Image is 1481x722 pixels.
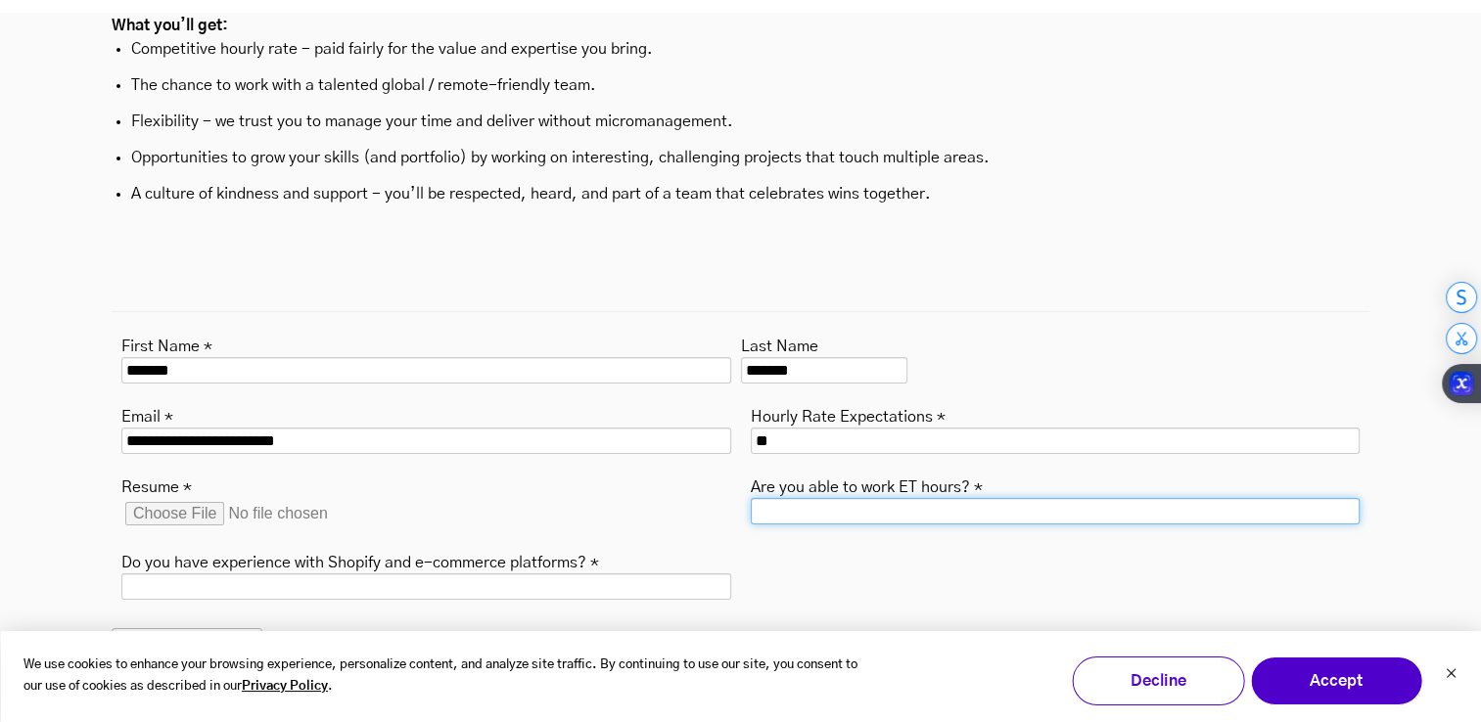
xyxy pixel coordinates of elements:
label: Hourly Rate Expectations * [751,402,946,428]
p: The chance to work with a talented global / remote-friendly team. [131,75,1350,96]
p: Flexibility - we trust you to manage your time and deliver without micromanagement. [131,112,1350,132]
label: Email * [121,402,173,428]
label: Are you able to work ET hours? * [751,473,983,498]
p: Opportunities to grow your skills (and portfolio) by working on interesting, challenging projects... [131,148,1350,168]
h2: What you’ll get: [112,14,1369,39]
label: Resume * [121,473,192,498]
button: Dismiss cookie banner [1445,665,1457,686]
label: Last Name [741,332,818,357]
button: Accept [1250,656,1422,705]
a: Privacy Policy [242,676,328,699]
label: First Name * [121,332,212,357]
p: A culture of kindness and support - you’ll be respected, heard, and part of a team that celebrate... [131,184,1350,204]
label: Do you have experience with Shopify and e-commerce platforms? * [121,548,599,573]
p: We use cookies to enhance your browsing experience, personalize content, and analyze site traffic... [23,654,865,699]
button: Submit Application [112,628,262,661]
button: Decline [1072,656,1244,705]
p: Competitive hourly rate - paid fairly for the value and expertise you bring. [131,39,1350,60]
